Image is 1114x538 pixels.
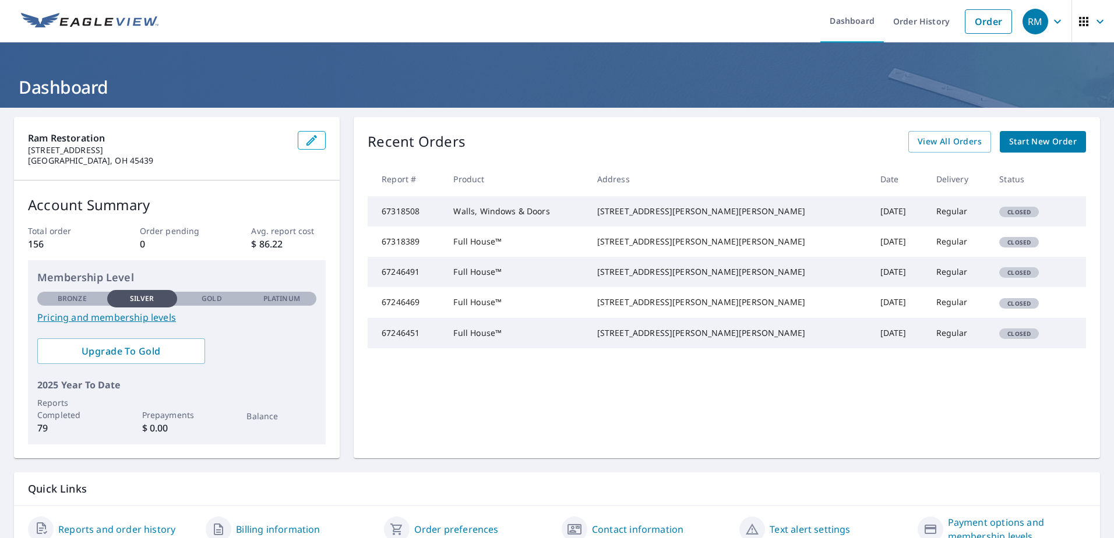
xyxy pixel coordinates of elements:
[588,162,871,196] th: Address
[965,9,1012,34] a: Order
[130,293,154,304] p: Silver
[927,318,990,348] td: Regular
[28,194,326,215] p: Account Summary
[990,162,1063,196] th: Status
[597,236,862,247] div: [STREET_ADDRESS][PERSON_NAME][PERSON_NAME]
[908,131,991,153] a: View All Orders
[592,522,683,536] a: Contact information
[58,293,87,304] p: Bronze
[597,206,862,217] div: [STREET_ADDRESS][PERSON_NAME][PERSON_NAME]
[1000,208,1038,216] span: Closed
[871,162,927,196] th: Date
[1000,238,1038,246] span: Closed
[927,226,990,257] td: Regular
[368,162,444,196] th: Report #
[444,196,587,226] td: Walls, Windows & Doors
[246,410,316,422] p: Balance
[770,522,850,536] a: Text alert settings
[368,318,444,348] td: 67246451
[927,287,990,317] td: Regular
[251,237,326,251] p: $ 86.22
[1009,134,1077,149] span: Start New Order
[28,482,1086,496] p: Quick Links
[251,225,326,237] p: Avg. report cost
[918,134,982,149] span: View All Orders
[927,162,990,196] th: Delivery
[444,162,587,196] th: Product
[28,225,103,237] p: Total order
[368,287,444,317] td: 67246469
[414,522,499,536] a: Order preferences
[871,196,927,226] td: [DATE]
[28,131,288,145] p: Ram Restoration
[142,409,212,421] p: Prepayments
[37,338,205,364] a: Upgrade To Gold
[202,293,221,304] p: Gold
[1000,299,1038,307] span: Closed
[37,397,107,421] p: Reports Completed
[21,13,158,30] img: EV Logo
[263,293,300,304] p: Platinum
[927,196,990,226] td: Regular
[368,226,444,257] td: 67318389
[236,522,320,536] a: Billing information
[140,225,214,237] p: Order pending
[37,421,107,435] p: 79
[142,421,212,435] p: $ 0.00
[871,257,927,287] td: [DATE]
[37,378,316,392] p: 2025 Year To Date
[1000,131,1086,153] a: Start New Order
[597,266,862,278] div: [STREET_ADDRESS][PERSON_NAME][PERSON_NAME]
[47,345,196,358] span: Upgrade To Gold
[1000,268,1038,277] span: Closed
[444,318,587,348] td: Full House™
[1000,330,1038,338] span: Closed
[871,318,927,348] td: [DATE]
[58,522,175,536] a: Reports and order history
[444,287,587,317] td: Full House™
[597,296,862,308] div: [STREET_ADDRESS][PERSON_NAME][PERSON_NAME]
[368,196,444,226] td: 67318508
[871,287,927,317] td: [DATE]
[927,257,990,287] td: Regular
[28,145,288,155] p: [STREET_ADDRESS]
[597,327,862,339] div: [STREET_ADDRESS][PERSON_NAME][PERSON_NAME]
[368,257,444,287] td: 67246491
[37,270,316,285] p: Membership Level
[14,75,1100,99] h1: Dashboard
[28,237,103,251] p: 156
[1023,9,1048,34] div: RM
[444,257,587,287] td: Full House™
[28,155,288,166] p: [GEOGRAPHIC_DATA], OH 45439
[37,310,316,324] a: Pricing and membership levels
[444,226,587,257] td: Full House™
[368,131,466,153] p: Recent Orders
[140,237,214,251] p: 0
[871,226,927,257] td: [DATE]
